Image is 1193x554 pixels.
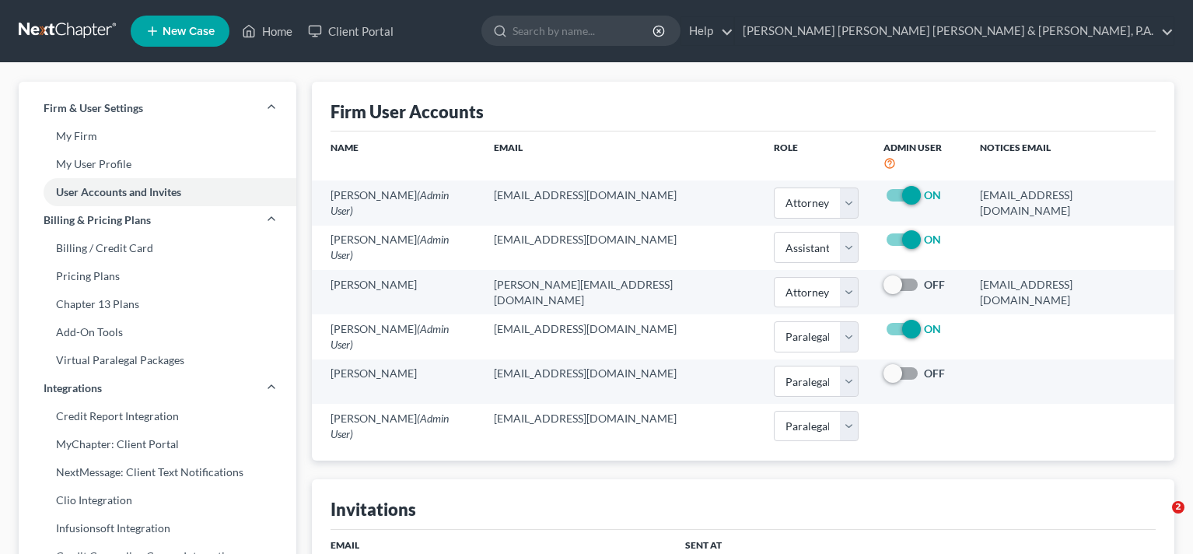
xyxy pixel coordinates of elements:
[44,212,151,228] span: Billing & Pricing Plans
[19,318,296,346] a: Add-On Tools
[19,178,296,206] a: User Accounts and Invites
[513,16,655,45] input: Search by name...
[19,374,296,402] a: Integrations
[481,131,761,181] th: Email
[924,233,941,246] strong: ON
[1172,501,1184,514] span: 2
[481,181,761,225] td: [EMAIL_ADDRESS][DOMAIN_NAME]
[163,26,215,37] span: New Case
[19,262,296,290] a: Pricing Plans
[967,181,1174,225] td: [EMAIL_ADDRESS][DOMAIN_NAME]
[19,150,296,178] a: My User Profile
[761,131,871,181] th: Role
[312,314,481,359] td: [PERSON_NAME]
[481,359,761,404] td: [EMAIL_ADDRESS][DOMAIN_NAME]
[735,17,1174,45] a: [PERSON_NAME] [PERSON_NAME] [PERSON_NAME] & [PERSON_NAME], P.A.
[44,380,102,396] span: Integrations
[924,188,941,202] strong: ON
[19,122,296,150] a: My Firm
[331,498,416,521] div: Invitations
[967,131,1174,181] th: Notices Email
[19,514,296,542] a: Infusionsoft Integration
[481,270,761,314] td: [PERSON_NAME][EMAIL_ADDRESS][DOMAIN_NAME]
[44,100,143,116] span: Firm & User Settings
[1140,501,1177,538] iframe: Intercom live chat
[924,366,945,380] strong: OFF
[924,322,941,335] strong: ON
[312,131,481,181] th: Name
[19,234,296,262] a: Billing / Credit Card
[331,188,449,217] span: (Admin User)
[19,290,296,318] a: Chapter 13 Plans
[331,412,449,440] span: (Admin User)
[312,404,481,448] td: [PERSON_NAME]
[19,486,296,514] a: Clio Integration
[312,270,481,314] td: [PERSON_NAME]
[19,458,296,486] a: NextMessage: Client Text Notifications
[481,314,761,359] td: [EMAIL_ADDRESS][DOMAIN_NAME]
[19,346,296,374] a: Virtual Paralegal Packages
[481,404,761,448] td: [EMAIL_ADDRESS][DOMAIN_NAME]
[967,270,1174,314] td: [EMAIL_ADDRESS][DOMAIN_NAME]
[331,100,484,123] div: Firm User Accounts
[312,359,481,404] td: [PERSON_NAME]
[312,226,481,270] td: [PERSON_NAME]
[300,17,401,45] a: Client Portal
[19,430,296,458] a: MyChapter: Client Portal
[924,278,945,291] strong: OFF
[19,402,296,430] a: Credit Report Integration
[19,94,296,122] a: Firm & User Settings
[681,17,733,45] a: Help
[312,181,481,225] td: [PERSON_NAME]
[883,142,942,153] span: Admin User
[481,226,761,270] td: [EMAIL_ADDRESS][DOMAIN_NAME]
[19,206,296,234] a: Billing & Pricing Plans
[234,17,300,45] a: Home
